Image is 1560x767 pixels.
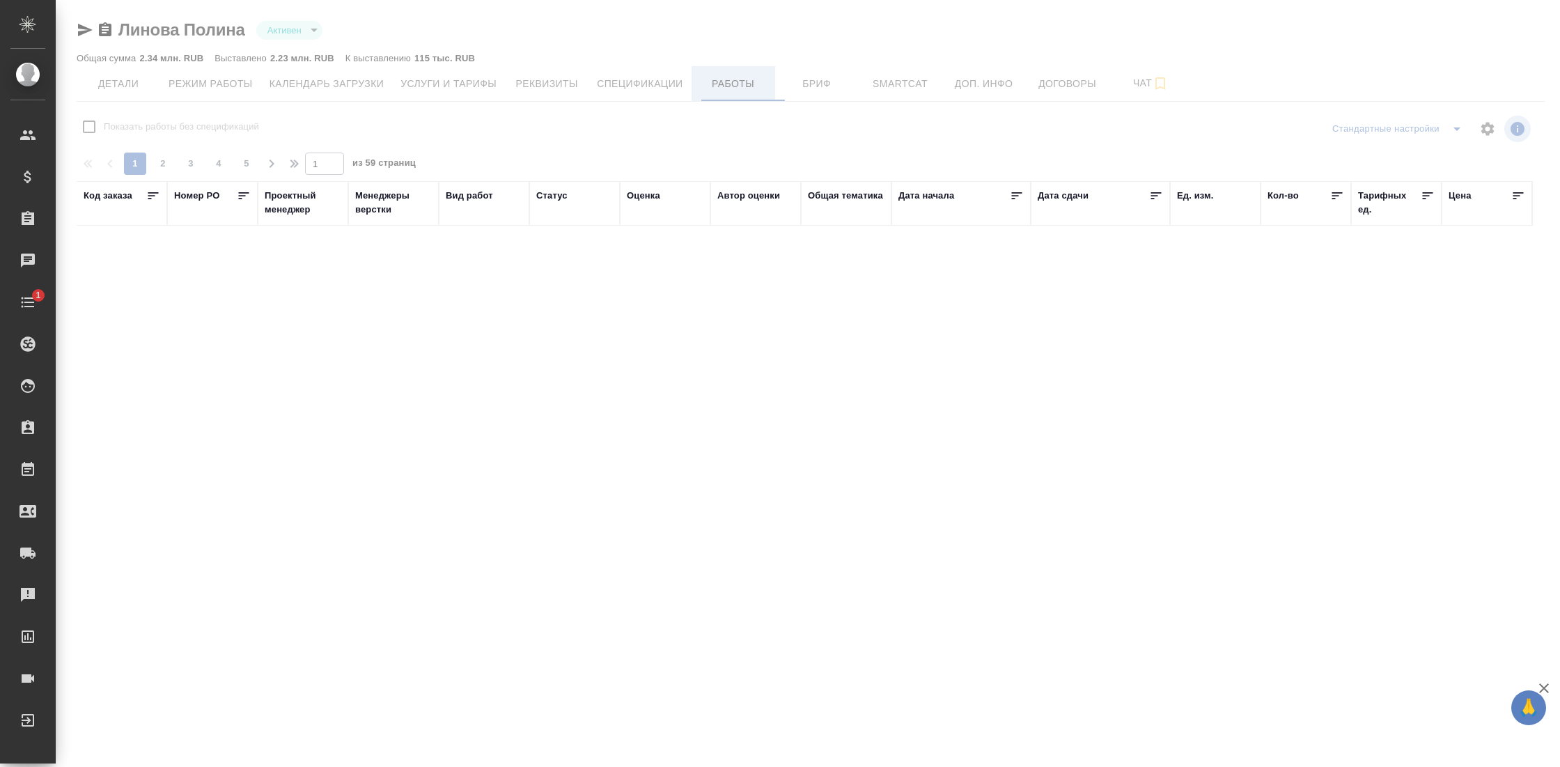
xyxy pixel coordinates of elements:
[808,189,883,203] div: Общая тематика
[1267,189,1299,203] div: Кол-во
[265,189,341,217] div: Проектный менеджер
[1038,189,1089,203] div: Дата сдачи
[536,189,568,203] div: Статус
[717,189,780,203] div: Автор оценки
[1511,690,1546,725] button: 🙏
[898,189,954,203] div: Дата начала
[627,189,660,203] div: Оценка
[174,189,219,203] div: Номер PO
[1517,693,1540,722] span: 🙏
[3,285,52,320] a: 1
[355,189,432,217] div: Менеджеры верстки
[27,288,49,302] span: 1
[446,189,493,203] div: Вид работ
[84,189,132,203] div: Код заказа
[1177,189,1214,203] div: Ед. изм.
[1449,189,1472,203] div: Цена
[1358,189,1421,217] div: Тарифных ед.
